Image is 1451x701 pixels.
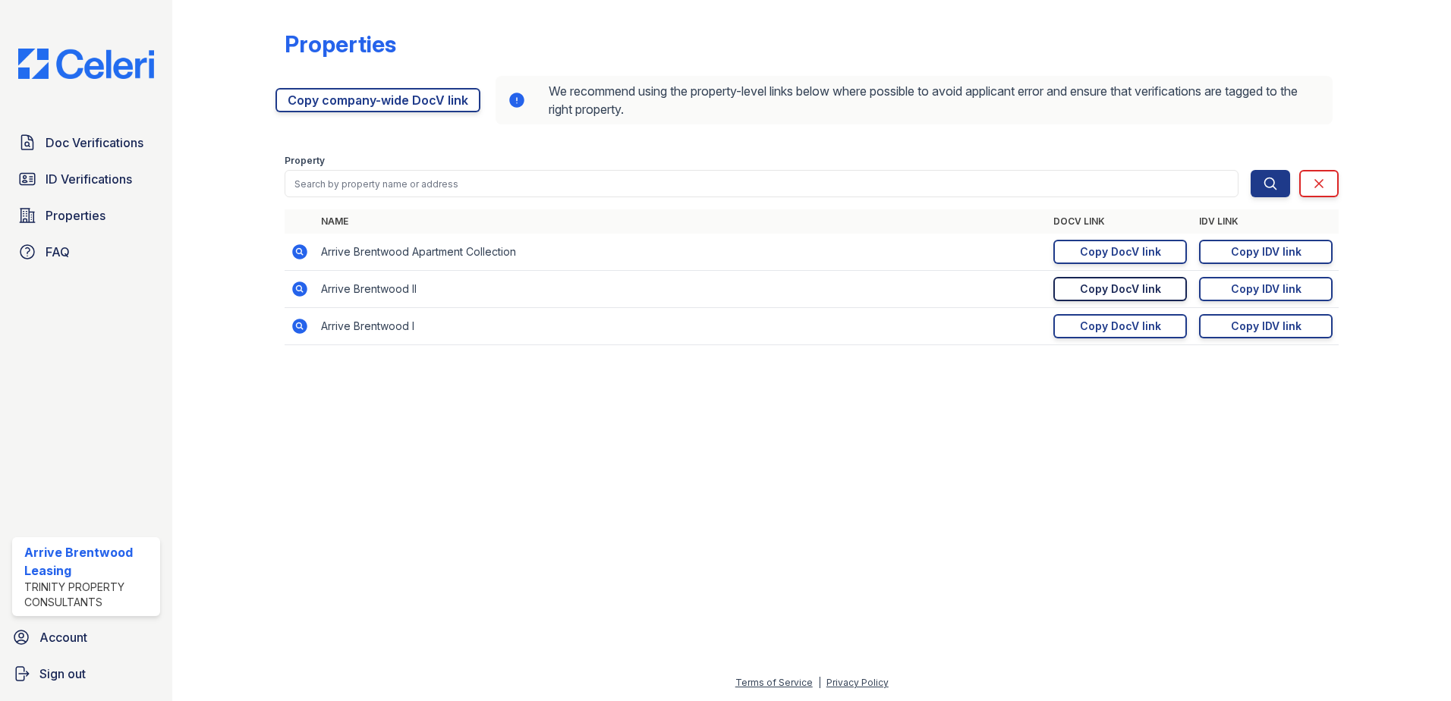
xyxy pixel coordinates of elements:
[1080,319,1161,334] div: Copy DocV link
[1231,281,1301,297] div: Copy IDV link
[6,622,166,652] a: Account
[6,49,166,79] img: CE_Logo_Blue-a8612792a0a2168367f1c8372b55b34899dd931a85d93a1a3d3e32e68fde9ad4.png
[315,234,1047,271] td: Arrive Brentwood Apartment Collection
[1053,277,1187,301] a: Copy DocV link
[6,659,166,689] a: Sign out
[1199,277,1333,301] a: Copy IDV link
[24,543,154,580] div: Arrive Brentwood Leasing
[315,209,1047,234] th: Name
[1231,244,1301,259] div: Copy IDV link
[12,164,160,194] a: ID Verifications
[46,243,70,261] span: FAQ
[285,155,325,167] label: Property
[1053,240,1187,264] a: Copy DocV link
[1231,319,1301,334] div: Copy IDV link
[39,628,87,646] span: Account
[12,127,160,158] a: Doc Verifications
[826,677,889,688] a: Privacy Policy
[1080,244,1161,259] div: Copy DocV link
[275,88,480,112] a: Copy company-wide DocV link
[735,677,813,688] a: Terms of Service
[12,200,160,231] a: Properties
[315,308,1047,345] td: Arrive Brentwood I
[46,206,105,225] span: Properties
[24,580,154,610] div: Trinity Property Consultants
[1199,314,1333,338] a: Copy IDV link
[12,237,160,267] a: FAQ
[46,134,143,152] span: Doc Verifications
[1053,314,1187,338] a: Copy DocV link
[46,170,132,188] span: ID Verifications
[1193,209,1339,234] th: IDV Link
[1199,240,1333,264] a: Copy IDV link
[818,677,821,688] div: |
[39,665,86,683] span: Sign out
[285,170,1239,197] input: Search by property name or address
[496,76,1333,124] div: We recommend using the property-level links below where possible to avoid applicant error and ens...
[1080,281,1161,297] div: Copy DocV link
[315,271,1047,308] td: Arrive Brentwood II
[285,30,396,58] div: Properties
[1047,209,1193,234] th: DocV Link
